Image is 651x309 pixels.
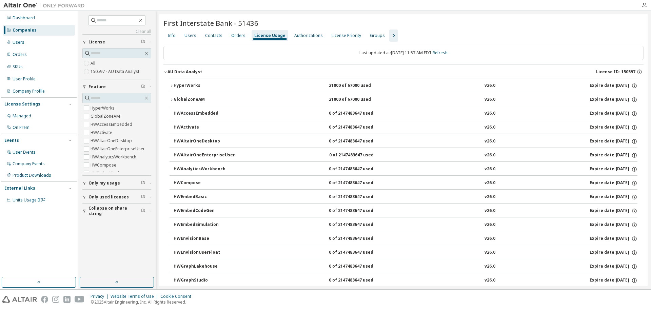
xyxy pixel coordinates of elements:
[163,64,644,79] button: AU Data AnalystLicense ID: 150597
[88,39,105,45] span: License
[91,161,118,169] label: HWCompose
[329,138,390,144] div: 0 of 2147483647 used
[13,150,36,155] div: User Events
[174,176,637,191] button: HWCompose0 of 2147483647 usedv26.0Expire date:[DATE]
[111,294,160,299] div: Website Terms of Use
[4,101,40,107] div: License Settings
[160,294,195,299] div: Cookie Consent
[329,208,390,214] div: 0 of 2147483647 used
[294,33,323,38] div: Authorizations
[332,33,361,38] div: License Priority
[485,83,495,89] div: v26.0
[91,120,134,129] label: HWAccessEmbedded
[91,67,141,76] label: 150597 - AU Data Analyst
[174,222,235,228] div: HWEmbedSimulation
[13,113,31,119] div: Managed
[174,162,637,177] button: HWAnalyticsWorkbench0 of 2147483647 usedv26.0Expire date:[DATE]
[13,161,45,167] div: Company Events
[485,180,495,186] div: v26.0
[174,166,235,172] div: HWAnalyticsWorkbench
[590,124,637,131] div: Expire date: [DATE]
[596,69,635,75] span: License ID: 150597
[91,169,122,177] label: HWEmbedBasic
[329,194,390,200] div: 0 of 2147483647 used
[13,76,36,82] div: User Profile
[485,152,495,158] div: v26.0
[485,208,495,214] div: v26.0
[329,277,390,284] div: 0 of 2147483647 used
[13,27,37,33] div: Companies
[170,78,637,93] button: HyperWorks21000 of 67000 usedv26.0Expire date:[DATE]
[91,137,133,145] label: HWAltairOneDesktop
[174,250,235,256] div: HWEnvisionUserFloat
[141,194,145,200] span: Clear filter
[63,296,71,303] img: linkedin.svg
[13,173,51,178] div: Product Downloads
[590,152,637,158] div: Expire date: [DATE]
[174,148,637,163] button: HWAltairOneEnterpriseUser0 of 2147483647 usedv26.0Expire date:[DATE]
[329,166,390,172] div: 0 of 2147483647 used
[52,296,59,303] img: instagram.svg
[174,124,235,131] div: HWActivate
[485,124,495,131] div: v26.0
[174,259,637,274] button: HWGraphLakehouse0 of 2147483647 usedv26.0Expire date:[DATE]
[168,33,176,38] div: Info
[174,273,637,288] button: HWGraphStudio0 of 2147483647 usedv26.0Expire date:[DATE]
[174,106,637,121] button: HWAccessEmbedded0 of 2147483647 usedv26.0Expire date:[DATE]
[254,33,285,38] div: License Usage
[485,250,495,256] div: v26.0
[485,166,495,172] div: v26.0
[329,111,390,117] div: 0 of 2147483647 used
[163,46,644,60] div: Last updated at: [DATE] 11:57 AM EDT
[329,180,390,186] div: 0 of 2147483647 used
[433,50,448,56] a: Refresh
[174,120,637,135] button: HWActivate0 of 2147483647 usedv26.0Expire date:[DATE]
[13,64,23,70] div: SKUs
[590,166,637,172] div: Expire date: [DATE]
[590,208,637,214] div: Expire date: [DATE]
[590,194,637,200] div: Expire date: [DATE]
[91,153,138,161] label: HWAnalyticsWorkbench
[329,222,390,228] div: 0 of 2147483647 used
[590,97,637,103] div: Expire date: [DATE]
[13,40,24,45] div: Users
[329,97,390,103] div: 21000 of 67000 used
[174,180,235,186] div: HWCompose
[205,33,222,38] div: Contacts
[485,138,495,144] div: v26.0
[91,145,146,153] label: HWAltairOneEnterpriseUser
[141,39,145,45] span: Clear filter
[91,59,97,67] label: All
[485,194,495,200] div: v26.0
[82,79,151,94] button: Feature
[370,33,385,38] div: Groups
[174,111,235,117] div: HWAccessEmbedded
[82,176,151,191] button: Only my usage
[174,83,235,89] div: HyperWorks
[174,138,235,144] div: HWAltairOneDesktop
[184,33,196,38] div: Users
[13,125,29,130] div: On Prem
[329,250,390,256] div: 0 of 2147483647 used
[41,296,48,303] img: facebook.svg
[174,152,235,158] div: HWAltairOneEnterpriseUser
[329,152,390,158] div: 0 of 2147483647 used
[174,217,637,232] button: HWEmbedSimulation0 of 2147483647 usedv26.0Expire date:[DATE]
[141,180,145,186] span: Clear filter
[4,138,19,143] div: Events
[485,97,495,103] div: v26.0
[485,111,495,117] div: v26.0
[485,236,495,242] div: v26.0
[174,190,637,205] button: HWEmbedBasic0 of 2147483647 usedv26.0Expire date:[DATE]
[82,35,151,50] button: License
[590,83,637,89] div: Expire date: [DATE]
[174,264,235,270] div: HWGraphLakehouse
[174,134,637,149] button: HWAltairOneDesktop0 of 2147483647 usedv26.0Expire date:[DATE]
[174,277,235,284] div: HWGraphStudio
[590,277,637,284] div: Expire date: [DATE]
[174,231,637,246] button: HWEnvisionBase0 of 2147483647 usedv26.0Expire date:[DATE]
[141,84,145,90] span: Clear filter
[88,180,120,186] span: Only my usage
[590,250,637,256] div: Expire date: [DATE]
[88,84,106,90] span: Feature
